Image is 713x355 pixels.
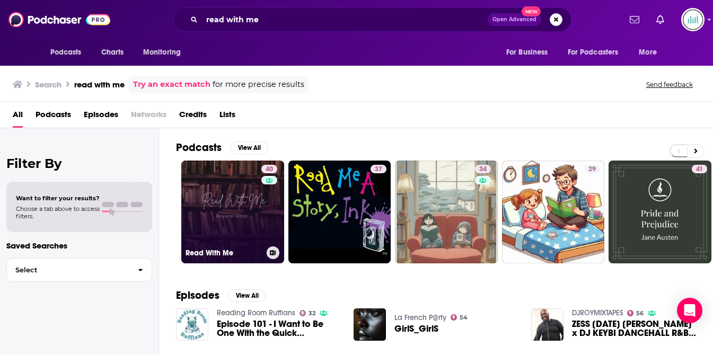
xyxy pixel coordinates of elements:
[13,106,23,128] a: All
[488,13,541,26] button: Open AdvancedNew
[499,42,561,63] button: open menu
[627,310,644,316] a: 56
[186,248,262,258] h3: Read With Me
[288,161,391,263] a: 37
[7,267,129,273] span: Select
[681,8,705,31] button: Show profile menu
[584,165,600,173] a: 29
[681,8,705,31] span: Logged in as podglomerate
[451,314,468,321] a: 54
[6,241,152,251] p: Saved Searches
[266,164,273,175] span: 40
[179,106,207,128] a: Credits
[394,324,438,333] a: GirlS_GirlS
[460,315,468,320] span: 54
[230,141,268,154] button: View All
[572,319,696,338] span: ZESS [DATE] [PERSON_NAME] x DJ KEYBI DANCEHALL R&B HIP HOP SOCA 8.15 27 LIVE AUDIO
[36,106,71,128] a: Podcasts
[176,141,268,154] a: PodcastsView All
[133,78,210,91] a: Try an exact match
[375,164,382,175] span: 37
[176,308,208,341] img: Episode 101 - I Want to Be One With the Quick (Obsession by Tara Hanson)
[395,161,498,263] a: 34
[588,164,596,175] span: 29
[136,42,195,63] button: open menu
[502,161,605,263] a: 29
[506,45,548,60] span: For Business
[16,194,100,202] span: Want to filter your results?
[50,45,82,60] span: Podcasts
[35,79,61,90] h3: Search
[143,45,181,60] span: Monitoring
[181,161,284,263] a: 40Read With Me
[531,308,564,341] img: ZESS FRIDAY DJ ROY x DJ KEYBI DANCEHALL R&B HIP HOP SOCA 8.15 27 LIVE AUDIO
[652,11,668,29] a: Show notifications dropdown
[217,319,341,338] a: Episode 101 - I Want to Be One With the Quick (Obsession by Tara Hanson)
[639,45,657,60] span: More
[371,165,386,173] a: 37
[43,42,95,63] button: open menu
[561,42,634,63] button: open menu
[6,258,152,282] button: Select
[213,78,304,91] span: for more precise results
[217,319,341,338] span: Episode 101 - I Want to Be One With the Quick (Obsession by [PERSON_NAME])
[16,205,100,220] span: Choose a tab above to access filters.
[631,42,670,63] button: open menu
[176,289,266,302] a: EpisodesView All
[173,7,571,32] div: Search podcasts, credits, & more...
[522,6,541,16] span: New
[681,8,705,31] img: User Profile
[677,298,702,323] div: Open Intercom Messenger
[354,308,386,341] img: GirlS_GirlS
[261,165,277,173] a: 40
[176,141,222,154] h2: Podcasts
[219,106,235,128] a: Lists
[568,45,619,60] span: For Podcasters
[84,106,118,128] a: Episodes
[228,289,266,302] button: View All
[300,310,316,316] a: 32
[636,311,644,316] span: 56
[609,161,711,263] a: 41
[492,17,536,22] span: Open Advanced
[643,80,696,89] button: Send feedback
[696,164,703,175] span: 41
[217,308,295,317] a: Reading Room Ruffians
[692,165,707,173] a: 41
[475,165,491,173] a: 34
[309,311,315,316] span: 32
[572,319,696,338] a: ZESS FRIDAY DJ ROY x DJ KEYBI DANCEHALL R&B HIP HOP SOCA 8.15 27 LIVE AUDIO
[572,308,623,317] a: DJROYMIXTAPES
[94,42,130,63] a: Charts
[626,11,644,29] a: Show notifications dropdown
[176,289,219,302] h2: Episodes
[131,106,166,128] span: Networks
[6,156,152,171] h2: Filter By
[479,164,487,175] span: 34
[202,11,488,28] input: Search podcasts, credits, & more...
[394,313,446,322] a: La French P@rty
[74,79,125,90] h3: read with me
[101,45,124,60] span: Charts
[8,10,110,30] img: Podchaser - Follow, Share and Rate Podcasts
